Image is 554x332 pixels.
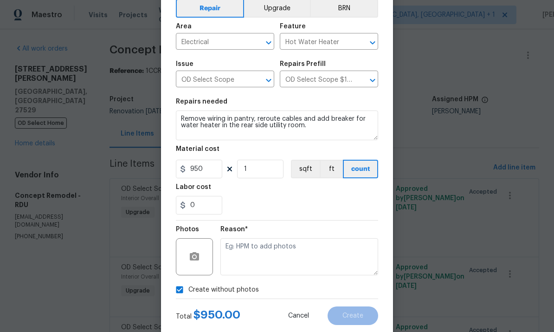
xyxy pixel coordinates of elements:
[176,310,240,321] div: Total
[273,306,324,325] button: Cancel
[193,309,240,320] span: $ 950.00
[280,23,306,30] h5: Feature
[176,146,219,152] h5: Material cost
[328,306,378,325] button: Create
[366,74,379,87] button: Open
[176,61,193,67] h5: Issue
[176,226,199,233] h5: Photos
[176,184,211,190] h5: Labor cost
[342,312,363,319] span: Create
[176,111,378,140] textarea: Remove wiring in pantry, reroute cables and add breaker for water heater in the rear side utility...
[366,36,379,49] button: Open
[262,74,275,87] button: Open
[176,23,192,30] h5: Area
[288,312,309,319] span: Cancel
[176,98,227,105] h5: Repairs needed
[188,285,259,295] span: Create without photos
[320,160,343,178] button: ft
[262,36,275,49] button: Open
[291,160,320,178] button: sqft
[220,226,248,233] h5: Reason*
[280,61,326,67] h5: Repairs Prefill
[343,160,378,178] button: count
